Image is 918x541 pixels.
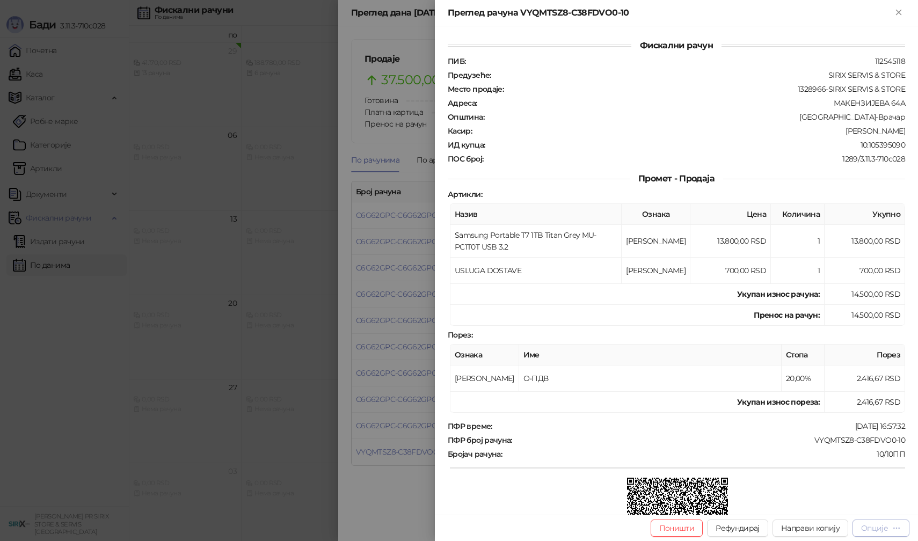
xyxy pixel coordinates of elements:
strong: ПФР време : [448,421,492,431]
strong: Општина : [448,112,484,122]
div: [PERSON_NAME] [473,126,906,136]
td: [PERSON_NAME] [622,258,690,284]
th: Ознака [622,204,690,225]
div: [DATE] 16:57:32 [493,421,906,431]
td: 2.416,67 RSD [825,365,905,392]
td: 1 [771,258,825,284]
button: Close [892,6,905,19]
td: 700,00 RSD [825,258,905,284]
strong: Место продаје : [448,84,504,94]
div: МАКЕНЗИЈЕВА 64А [478,98,906,108]
td: 2.416,67 RSD [825,392,905,413]
td: [PERSON_NAME] [450,365,519,392]
strong: ИД купца : [448,140,485,150]
div: 1289/3.11.3-710c028 [484,154,906,164]
strong: Адреса : [448,98,477,108]
strong: Пренос на рачун : [754,310,820,320]
strong: Порез : [448,330,472,340]
span: Фискални рачун [631,40,722,50]
td: 13.800,00 RSD [825,225,905,258]
span: Направи копију [781,523,840,533]
div: SIRIX SERVIS & STORE [492,70,906,80]
button: Рефундирај [707,520,768,537]
strong: Предузеће : [448,70,491,80]
th: Стопа [782,345,825,365]
td: Samsung Portable T7 1TB Titan Grey MU-PC1T0T USB 3.2 [450,225,622,258]
td: О-ПДВ [519,365,782,392]
div: 10/10ПП [503,449,906,459]
div: Преглед рачуна VYQMTSZ8-C38FDVO0-10 [448,6,892,19]
td: 700,00 RSD [690,258,771,284]
button: Опције [853,520,909,537]
th: Име [519,345,782,365]
button: Поништи [651,520,703,537]
td: 14.500,00 RSD [825,305,905,326]
th: Количина [771,204,825,225]
strong: Касир : [448,126,472,136]
div: 10:105395090 [486,140,906,150]
td: 20,00% [782,365,825,392]
th: Цена [690,204,771,225]
div: Опције [861,523,888,533]
th: Укупно [825,204,905,225]
div: 112545118 [467,56,906,66]
td: [PERSON_NAME] [622,225,690,258]
strong: ПФР број рачуна : [448,435,512,445]
button: Направи копију [773,520,848,537]
td: 14.500,00 RSD [825,284,905,305]
th: Ознака [450,345,519,365]
th: Назив [450,204,622,225]
div: [GEOGRAPHIC_DATA]-Врачар [485,112,906,122]
strong: Бројач рачуна : [448,449,502,459]
td: 13.800,00 RSD [690,225,771,258]
td: 1 [771,225,825,258]
th: Порез [825,345,905,365]
strong: Укупан износ рачуна : [737,289,820,299]
div: 1328966-SIRIX SERVIS & STORE [505,84,906,94]
td: USLUGA DOSTAVE [450,258,622,284]
span: Промет - Продаја [630,173,723,184]
div: VYQMTSZ8-C38FDVO0-10 [513,435,906,445]
strong: Артикли : [448,189,482,199]
strong: ПОС број : [448,154,483,164]
strong: Укупан износ пореза: [737,397,820,407]
strong: ПИБ : [448,56,465,66]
